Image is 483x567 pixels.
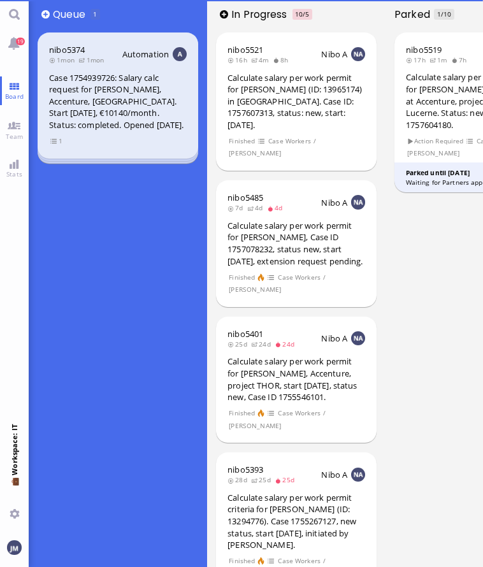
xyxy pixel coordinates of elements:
[231,7,291,22] span: In progress
[53,7,89,22] span: Queue
[227,192,263,203] a: nibo5485
[323,408,327,419] span: /
[407,136,465,147] span: Action Required
[351,331,365,345] img: NA
[321,48,347,60] span: Nibo A
[313,136,317,147] span: /
[93,10,97,18] span: 1
[50,136,63,147] span: view 1 items
[273,55,292,64] span: 8h
[122,48,169,60] span: Automation
[406,44,442,55] a: nibo5519
[227,492,365,551] div: Calculate salary per work permit criteria for [PERSON_NAME] (ID: 13294776). Case 1755267127, new ...
[278,556,321,566] span: Case Workers
[227,464,263,475] a: nibo5393
[78,55,108,64] span: 1mon
[220,10,228,18] button: Add
[3,132,27,141] span: Team
[229,284,282,295] span: [PERSON_NAME]
[229,420,282,431] span: [PERSON_NAME]
[229,136,256,147] span: Finished
[292,9,312,20] span: In progress is overloaded
[406,55,429,64] span: 17h
[275,340,298,348] span: 24d
[451,55,471,64] span: 7h
[278,272,321,283] span: Case Workers
[41,10,50,18] button: Add
[323,272,327,283] span: /
[323,556,327,566] span: /
[10,475,19,504] span: 💼 Workspace: IT
[351,468,365,482] img: NA
[49,72,187,131] div: Case 1754939726: Salary calc request for [PERSON_NAME], Accenture, [GEOGRAPHIC_DATA]. Start [DATE...
[227,328,263,340] a: nibo5401
[229,556,256,566] span: Finished
[227,44,263,55] a: nibo5521
[278,408,321,419] span: Case Workers
[16,38,25,45] span: 19
[227,355,365,403] div: Calculate salary per work permit for [PERSON_NAME], Accenture, project THOR, start [DATE], status...
[268,136,312,147] span: Case Workers
[429,55,451,64] span: 1m
[321,197,347,208] span: Nibo A
[251,55,273,64] span: 4m
[49,55,78,64] span: 1mon
[229,408,256,419] span: Finished
[437,10,441,18] span: 1
[295,10,303,18] span: 10
[275,475,298,484] span: 25d
[173,47,187,61] img: Aut
[2,92,27,101] span: Board
[229,148,282,159] span: [PERSON_NAME]
[441,10,451,18] span: /10
[227,220,365,267] div: Calculate salary per work permit for [PERSON_NAME], Case ID 1757078232, status new, start [DATE],...
[247,203,267,212] span: 4d
[7,540,21,554] img: You
[49,44,85,55] a: nibo5374
[321,333,347,344] span: Nibo A
[227,203,247,212] span: 7d
[321,469,347,480] span: Nibo A
[251,475,275,484] span: 25d
[227,55,251,64] span: 16h
[351,195,365,209] img: NA
[351,47,365,61] img: NA
[407,148,460,159] span: [PERSON_NAME]
[251,340,275,348] span: 24d
[227,475,251,484] span: 28d
[227,340,251,348] span: 25d
[229,272,256,283] span: Finished
[3,169,25,178] span: Stats
[227,72,365,131] div: Calculate salary per work permit for [PERSON_NAME] (ID: 13965174) in [GEOGRAPHIC_DATA]. Case ID: ...
[267,203,287,212] span: 4d
[394,7,434,22] span: Parked
[303,10,309,18] span: /5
